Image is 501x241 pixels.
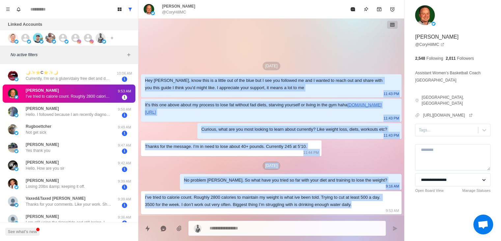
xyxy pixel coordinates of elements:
img: picture [8,71,18,81]
p: [DATE] [263,62,280,70]
img: picture [8,179,18,189]
img: picture [40,40,43,44]
a: Manage Statuses [462,188,490,193]
img: picture [151,11,155,15]
span: 1 [122,77,127,82]
img: picture [77,40,81,44]
p: Hello. How are you sir [26,165,64,171]
p: [PERSON_NAME] [26,106,59,112]
button: Mark as read [346,3,359,16]
div: It's this one above about my process to lose fat without fad diets, starving yourself or living i... [145,101,387,116]
p: 11:43 PM [383,132,399,139]
img: picture [14,149,18,153]
button: Send message [388,222,402,235]
img: picture [14,95,18,99]
p: [PERSON_NAME] [26,159,59,165]
p: Thanks for your comments. Like your work. Should have mentioned that your comments on protein/car... [26,201,111,207]
img: picture [194,224,202,232]
div: Thanks for the message. I’m in need to lose about 40+ pounds. Currently 245 at 5’10. [145,143,307,150]
p: [PERSON_NAME] [26,142,59,148]
p: Losing 20lbs &amp; keeping it off. [26,184,85,189]
p: 2,011 [446,55,456,61]
p: 10:06 AM [116,71,133,76]
a: @CoryHillMC [415,42,444,48]
p: Hello. I followed because I am recently diagnosed with PCOS and trying to find healthy (non-medic... [26,112,111,118]
img: picture [8,160,18,170]
p: 11:43 PM [383,90,399,97]
img: picture [14,77,18,81]
button: Pin [359,3,373,16]
img: picture [14,203,18,207]
button: Quick replies [141,222,154,235]
img: picture [8,88,18,98]
img: picture [8,124,18,134]
img: picture [65,40,69,44]
p: Followers [457,55,474,61]
span: 1 [122,185,127,190]
span: 1 [122,131,127,136]
button: Archive [373,3,386,16]
img: picture [8,143,18,153]
img: picture [8,215,18,224]
p: 11:44 PM [303,149,319,156]
p: 9:53 AM [386,207,399,214]
p: 9:50 AM [116,107,133,112]
img: picture [144,4,154,15]
button: See what's new [5,228,40,236]
p: Not get sick [26,129,46,135]
p: I’ve tried to calorie count. Roughly 2800 calories to maintain my weight is what ive been told. T... [26,93,111,99]
img: picture [45,33,55,43]
img: picture [14,40,18,44]
img: picture [14,221,18,225]
img: picture [96,33,105,43]
a: [URL][DOMAIN_NAME] [423,112,473,118]
span: 1 [122,203,127,208]
p: 9:39 AM [116,179,133,184]
p: @CoryHillMC [162,9,186,15]
img: picture [27,40,31,44]
span: 1 [122,149,127,154]
p: [PERSON_NAME] [26,87,59,93]
p: 9:42 AM [116,160,133,166]
span: 1 [122,167,127,172]
p: Linked Accounts [8,21,42,28]
p: 9:49 AM [116,124,133,130]
img: picture [415,5,435,25]
p: No active filters [11,52,125,58]
p: [PERSON_NAME] [26,178,59,184]
p: 2,548 [415,55,425,61]
p: 9:39 AM [116,196,133,202]
img: picture [8,107,18,117]
p: 11:43 PM [383,115,399,122]
span: 1 [122,95,127,100]
img: picture [90,40,94,44]
p: Vaxed&Taxed [PERSON_NAME] [26,195,85,201]
button: Add account [108,34,116,42]
p: Rugboettcher [26,123,51,129]
img: picture [14,131,18,135]
button: Add media [173,222,186,235]
p: 9:36 AM [116,215,133,220]
a: Open Board View [415,188,443,193]
button: Show all conversations [125,4,135,15]
img: picture [33,33,43,43]
img: picture [14,185,18,189]
span: 1 [122,221,127,226]
img: picture [431,22,435,26]
img: picture [102,40,106,44]
p: 9:47 AM [116,143,133,148]
img: picture [8,33,18,43]
p: [PERSON_NAME] [26,214,59,220]
img: picture [14,113,18,117]
p: I am still using the tirzepitide and still losing. I use BFR bands on my arms, and walk about 3-4... [26,220,111,225]
img: picture [52,40,56,44]
p: 🌙✨⭐️C⭐️✨🌙 [26,70,58,76]
button: Notifications [13,4,24,15]
div: I’ve tried to calorie count. Roughly 2800 calories to maintain my weight is what ive been told. T... [145,194,387,208]
button: Menu [3,4,13,15]
p: [PERSON_NAME] [415,33,459,41]
p: Following [426,55,443,61]
p: [PERSON_NAME] [162,3,195,9]
span: 1 [122,113,127,118]
button: Add reminder [386,3,399,16]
